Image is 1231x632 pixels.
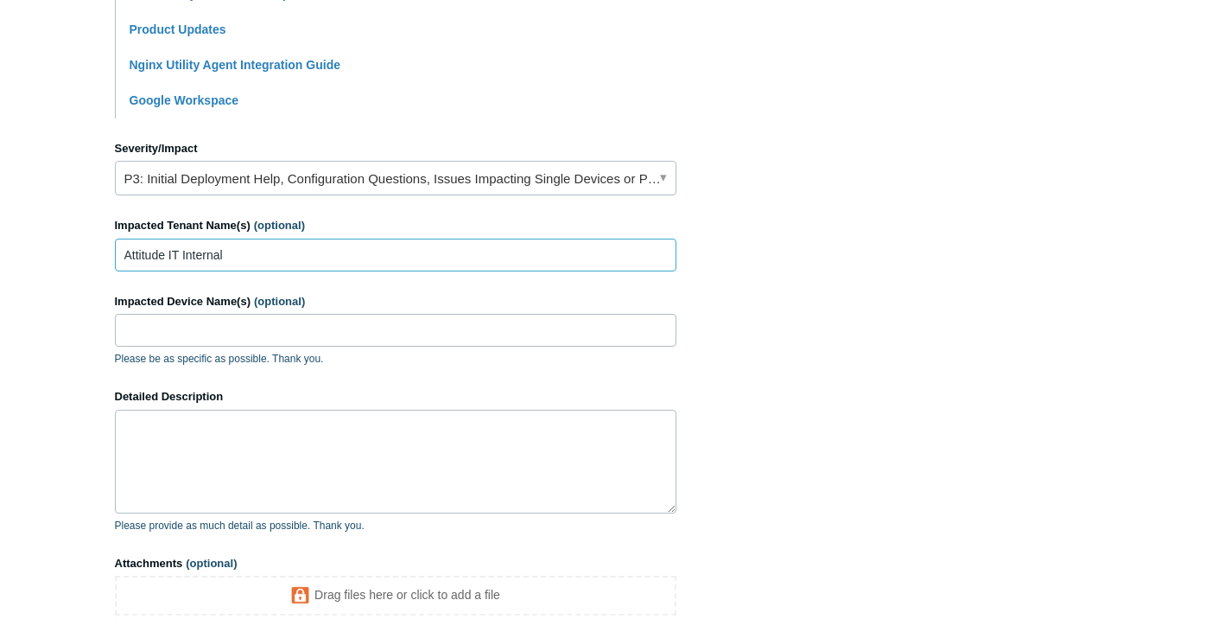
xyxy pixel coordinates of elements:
[115,217,676,234] label: Impacted Tenant Name(s)
[115,351,676,367] p: Please be as specific as possible. Thank you.
[186,557,237,570] span: (optional)
[115,161,676,195] a: P3: Initial Deployment Help, Configuration Questions, Issues Impacting Single Devices or Past Out...
[115,555,676,572] label: Attachments
[130,93,239,107] a: Google Workspace
[115,140,676,157] label: Severity/Impact
[115,388,676,405] label: Detailed Description
[254,295,305,308] span: (optional)
[115,518,676,533] p: Please provide as much detail as possible. Thank you.
[130,58,340,72] a: Nginx Utility Agent Integration Guide
[115,293,676,310] label: Impacted Device Name(s)
[130,22,226,36] a: Product Updates
[254,219,305,232] span: (optional)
